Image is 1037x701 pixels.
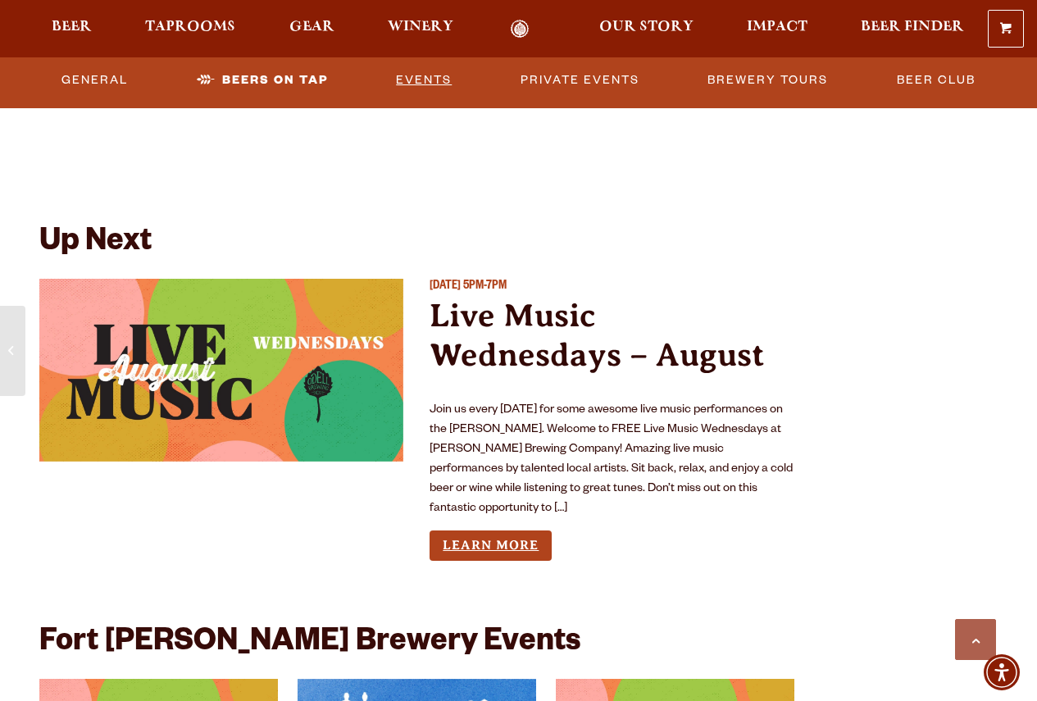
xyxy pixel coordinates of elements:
a: Gear [279,20,345,39]
span: Impact [747,20,807,34]
span: [DATE] [430,280,461,294]
a: Taprooms [134,20,246,39]
div: Accessibility Menu [984,654,1020,690]
a: Winery [377,20,464,39]
a: General [55,61,134,99]
a: Beers on Tap [190,61,334,99]
span: Our Story [599,20,694,34]
a: Events [389,61,458,99]
h2: Fort [PERSON_NAME] Brewery Events [39,626,580,662]
a: Brewery Tours [701,61,835,99]
a: Odell Home [489,20,551,39]
p: Join us every [DATE] for some awesome live music performances on the [PERSON_NAME]. Welcome to FR... [430,401,794,519]
a: Impact [736,20,818,39]
a: Private Events [514,61,646,99]
a: Beer [41,20,102,39]
a: Our Story [589,20,704,39]
a: Live Music Wednesdays – August [430,297,765,373]
span: 5PM-7PM [463,280,507,294]
h2: Up Next [39,226,152,262]
span: Winery [388,20,453,34]
span: Taprooms [145,20,235,34]
span: Beer [52,20,92,34]
a: Learn more about Live Music Wednesdays – August [430,530,552,561]
a: Beer Club [890,61,982,99]
span: Beer Finder [861,20,964,34]
a: Scroll to top [955,619,996,660]
span: Gear [289,20,334,34]
a: View event details [39,279,403,461]
a: Beer Finder [850,20,975,39]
